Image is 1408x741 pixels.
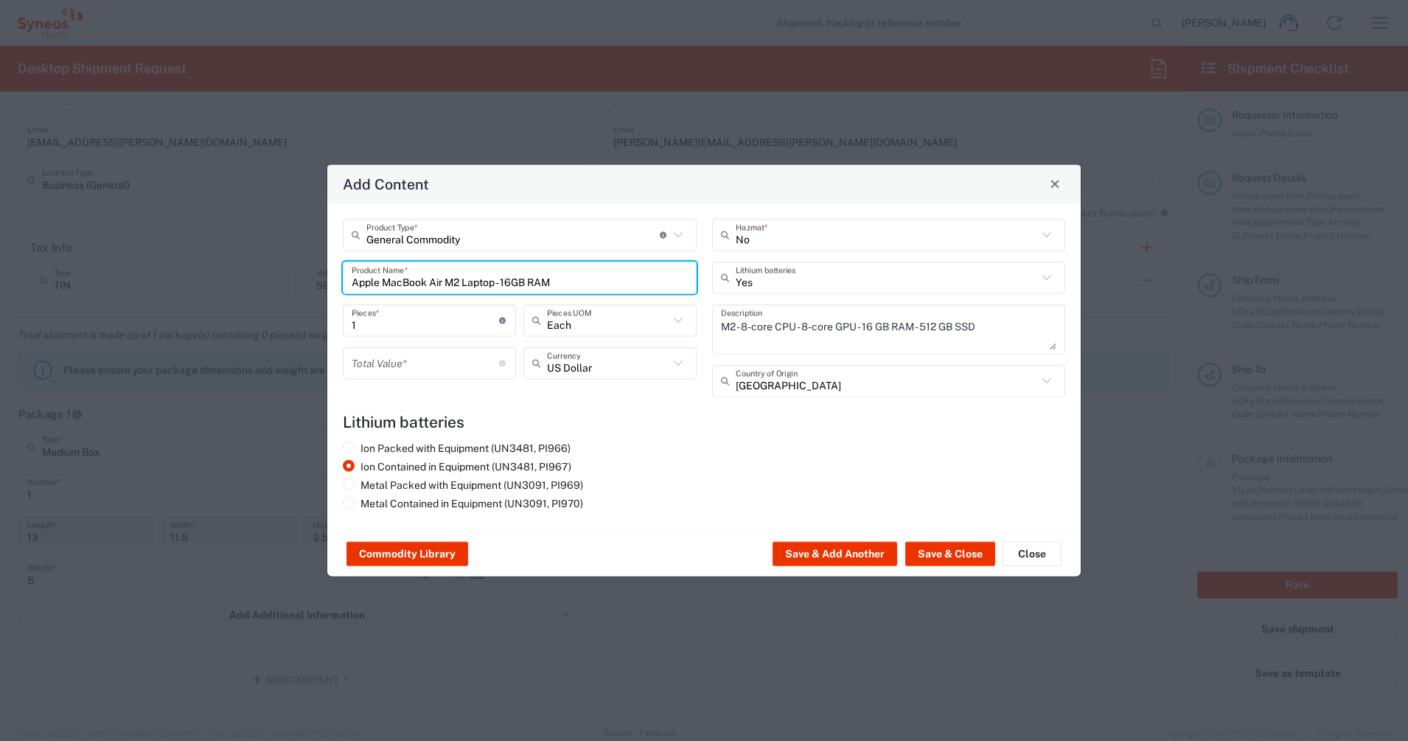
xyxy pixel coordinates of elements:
[343,412,1065,431] h4: Lithium batteries
[1003,542,1062,566] button: Close
[343,478,583,491] label: Metal Packed with Equipment (UN3091, PI969)
[343,459,571,473] label: Ion Contained in Equipment (UN3481, PI967)
[346,542,468,566] button: Commodity Library
[343,496,583,509] label: Metal Contained in Equipment (UN3091, PI970)
[773,542,897,566] button: Save & Add Another
[1045,173,1065,194] button: Close
[905,542,995,566] button: Save & Close
[343,173,429,194] h4: Add Content
[343,441,571,454] label: Ion Packed with Equipment (UN3481, PI966)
